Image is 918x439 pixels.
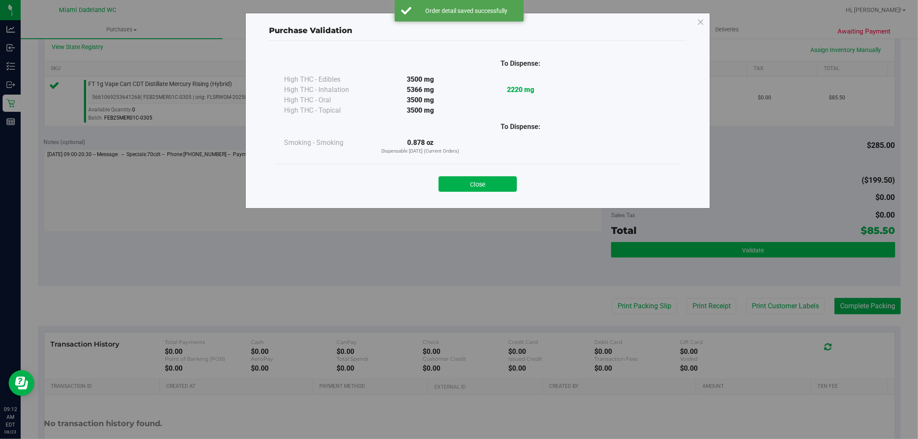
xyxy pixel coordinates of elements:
div: Order detail saved successfully [416,6,517,15]
div: High THC - Topical [284,105,370,116]
div: 5366 mg [370,85,470,95]
div: High THC - Inhalation [284,85,370,95]
div: To Dispense: [470,122,571,132]
div: 3500 mg [370,74,470,85]
span: Purchase Validation [269,26,352,35]
iframe: Resource center [9,370,34,396]
div: High THC - Edibles [284,74,370,85]
div: Smoking - Smoking [284,138,370,148]
div: 3500 mg [370,95,470,105]
p: Dispensable [DATE] (Current Orders) [370,148,470,155]
div: To Dispense: [470,58,571,69]
div: High THC - Oral [284,95,370,105]
strong: 2220 mg [507,86,534,94]
div: 0.878 oz [370,138,470,155]
button: Close [439,176,517,192]
div: 3500 mg [370,105,470,116]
